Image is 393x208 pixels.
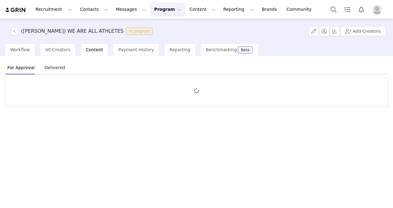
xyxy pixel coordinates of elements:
[86,47,103,52] span: Content
[355,2,368,16] button: Notifications
[283,2,318,16] a: Community
[45,47,70,52] span: All Creators
[32,2,76,16] button: Recruitment
[11,27,155,35] span: [object Object]
[169,47,190,52] span: Reporting
[112,2,150,16] button: Messages
[76,2,112,16] button: Contacts
[5,7,26,13] img: grin logo
[372,5,382,15] img: placeholder-profile.jpg
[5,63,37,73] span: For Approval
[206,47,237,52] span: Benchmarking
[126,27,153,35] span: In progress
[220,2,258,16] button: Reporting
[241,48,249,52] div: Beta
[258,2,282,16] a: Brands
[150,2,185,16] button: Program
[341,2,354,16] a: Tasks
[118,47,154,52] span: Payment History
[42,63,67,73] span: Delivered
[327,2,340,16] button: Search
[368,5,388,15] button: Profile
[186,2,219,16] button: Content
[21,27,124,35] h3: ([PERSON_NAME]) WE ARE ALL ATHLETES
[340,26,386,36] button: Add Creators
[10,47,30,52] span: Workflow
